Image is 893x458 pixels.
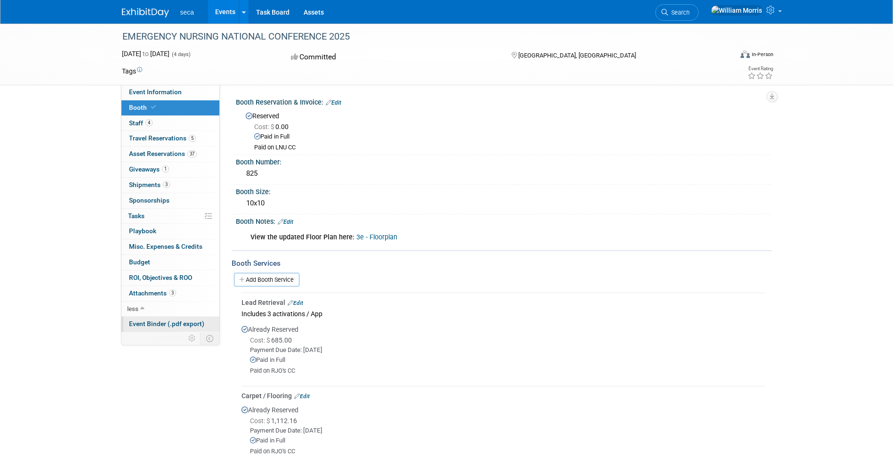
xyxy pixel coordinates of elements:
span: (4 days) [171,51,191,57]
a: Playbook [121,224,219,239]
div: Paid on RJO's CC [250,367,764,375]
span: Tasks [128,212,145,220]
span: Event Information [129,88,182,96]
span: Cost: $ [250,336,271,344]
div: Booth Reservation & Invoice: [236,95,772,107]
span: Asset Reservations [129,150,197,157]
i: Booth reservation complete [151,105,156,110]
a: Budget [121,255,219,270]
div: Lead Retrieval [241,298,764,307]
img: ExhibitDay [122,8,169,17]
a: Booth [121,100,219,115]
div: Payment Due Date: [DATE] [250,426,764,435]
div: Booth Services [232,258,772,269]
span: Misc. Expenses & Credits [129,243,202,250]
span: Playbook [129,227,156,235]
a: Event Information [121,85,219,100]
span: ROI, Objectives & ROO [129,274,192,281]
b: View the updated Floor Plan here: [250,233,354,241]
span: 1 [162,165,169,172]
span: [DATE] [DATE] [122,50,169,57]
a: Asset Reservations37 [121,147,219,162]
span: 37 [187,150,197,157]
a: less [121,302,219,317]
a: Edit [326,99,341,106]
a: Event Binder (.pdf export) [121,317,219,332]
span: 1,112.16 [250,417,301,425]
span: Sponsorships [129,196,169,204]
span: Attachments [129,289,176,297]
span: Staff [129,119,153,127]
a: 3e - Floorplan [356,233,397,241]
span: Booth [129,104,158,111]
span: seca [180,8,194,16]
span: Cost: $ [250,417,271,425]
span: Giveaways [129,165,169,173]
span: Cost: $ [254,123,275,131]
a: Giveaways1 [121,162,219,177]
img: William Morris [711,5,763,16]
span: to [141,50,150,57]
span: less [127,305,138,312]
a: Attachments3 [121,286,219,301]
span: [GEOGRAPHIC_DATA], [GEOGRAPHIC_DATA] [518,52,636,59]
div: Carpet / Flooring [241,391,764,401]
span: 685.00 [250,336,296,344]
div: Includes 3 activations / App [241,307,764,320]
div: Reserved [243,109,764,152]
div: Booth Notes: [236,214,772,227]
a: Edit [278,219,293,225]
a: Shipments3 [121,178,219,193]
div: 825 [243,166,764,181]
div: Booth Size: [236,185,772,196]
span: 3 [169,289,176,296]
span: Event Binder (.pdf export) [129,320,204,327]
span: Shipments [129,181,170,188]
a: Edit [294,393,310,400]
a: Misc. Expenses & Credits [121,239,219,254]
span: 4 [145,119,153,126]
div: Event Format [677,49,774,63]
span: 0.00 [254,123,292,131]
div: EMERGENCY NURSING NATIONAL CONFERENCE 2025 [119,28,718,45]
div: In-Person [751,51,773,58]
div: Paid in Full [250,436,764,445]
a: ROI, Objectives & ROO [121,270,219,286]
a: Search [655,4,699,21]
span: Travel Reservations [129,134,196,142]
td: Tags [122,66,142,76]
div: 10x10 [243,196,764,211]
a: Staff4 [121,116,219,131]
div: Event Rating [748,66,773,71]
div: Paid in Full [250,356,764,365]
div: Paid on RJO's CC [250,448,764,456]
span: 5 [189,135,196,142]
span: Budget [129,258,150,266]
div: Already Reserved [241,320,764,383]
div: Payment Due Date: [DATE] [250,346,764,355]
a: Tasks [121,209,219,224]
td: Toggle Event Tabs [200,332,219,344]
a: Edit [288,300,303,306]
div: Paid on LNU CC [254,144,764,152]
div: Booth Number: [236,155,772,167]
span: Search [668,9,690,16]
img: Format-Inperson.png [740,50,750,58]
a: Travel Reservations5 [121,131,219,146]
a: Sponsorships [121,193,219,208]
span: 3 [163,181,170,188]
div: Paid in Full [254,132,764,141]
td: Personalize Event Tab Strip [184,332,201,344]
a: Add Booth Service [234,273,299,286]
div: Committed [288,49,496,65]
